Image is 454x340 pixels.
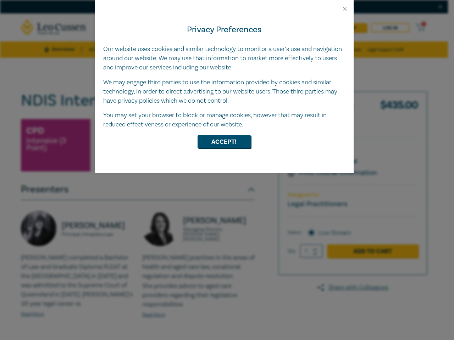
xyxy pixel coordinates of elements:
[198,135,251,148] button: Accept!
[342,6,348,12] button: Close
[103,111,345,129] p: You may set your browser to block or manage cookies, however that may result in reduced effective...
[103,23,345,36] h4: Privacy Preferences
[103,45,345,72] p: Our website uses cookies and similar technology to monitor a user’s use and navigation around our...
[103,78,345,106] p: We may engage third parties to use the information provided by cookies and similar technology, in...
